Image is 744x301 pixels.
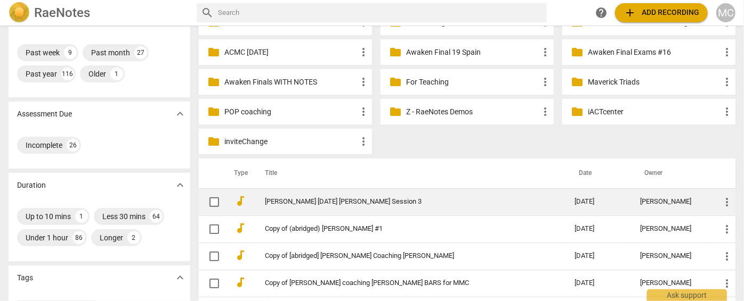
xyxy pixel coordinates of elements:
[26,47,60,58] div: Past week
[64,46,77,59] div: 9
[88,69,106,79] div: Older
[234,222,247,235] span: audiotrack
[72,231,85,244] div: 86
[9,2,188,23] a: LogoRaeNotes
[571,105,584,118] span: folder
[17,180,46,191] p: Duration
[640,252,703,260] div: [PERSON_NAME]
[172,177,188,193] button: Show more
[234,195,247,207] span: audiotrack
[588,47,721,58] p: Awaken Final Exams #16
[406,106,539,118] p: Z - RaeNotes Demos
[357,76,370,88] span: more_vert
[406,47,539,58] p: Awaken Final 19 Spain
[234,249,247,262] span: audiotrack
[389,76,402,88] span: folder
[721,196,733,208] span: more_vert
[640,225,703,233] div: [PERSON_NAME]
[172,106,188,122] button: Show more
[265,252,536,260] a: Copy of [abridged] [PERSON_NAME] Coaching [PERSON_NAME]
[127,231,140,244] div: 2
[566,270,632,297] td: [DATE]
[17,272,33,283] p: Tags
[224,47,357,58] p: ACMC June 2025
[174,107,187,120] span: expand_more
[207,135,220,148] span: folder
[174,271,187,284] span: expand_more
[17,108,72,120] p: Assessment Due
[721,46,733,58] span: more_vert
[566,188,632,215] td: [DATE]
[67,139,79,152] div: 26
[218,4,543,21] input: Search
[624,6,636,19] span: add
[539,105,552,118] span: more_vert
[61,68,74,80] div: 116
[588,106,721,118] p: iACTcenter
[566,158,632,188] th: Date
[26,232,68,243] div: Under 1 hour
[26,69,57,79] div: Past year
[172,270,188,286] button: Show more
[406,77,539,88] p: For Teaching
[615,3,708,22] button: Upload
[624,6,699,19] span: Add recording
[265,225,536,233] a: Copy of (abridged) [PERSON_NAME] #1
[588,77,721,88] p: Maverick Triads
[721,277,733,290] span: more_vert
[224,106,357,118] p: POP coaching
[224,136,357,147] p: inviteChange
[566,243,632,270] td: [DATE]
[9,2,30,23] img: Logo
[134,46,147,59] div: 27
[100,232,123,243] div: Longer
[150,210,163,223] div: 64
[592,3,611,22] a: Help
[721,76,733,88] span: more_vert
[571,46,584,58] span: folder
[34,5,90,20] h2: RaeNotes
[539,46,552,58] span: more_vert
[234,276,247,289] span: audiotrack
[265,198,536,206] a: [PERSON_NAME] [DATE] [PERSON_NAME] Session 3
[640,279,703,287] div: [PERSON_NAME]
[566,215,632,243] td: [DATE]
[75,210,88,223] div: 1
[357,105,370,118] span: more_vert
[26,140,62,150] div: Incomplete
[26,211,71,222] div: Up to 10 mins
[632,158,712,188] th: Owner
[174,179,187,191] span: expand_more
[224,77,357,88] p: Awaken Finals WITH NOTES
[225,158,252,188] th: Type
[716,3,735,22] button: MC
[207,76,220,88] span: folder
[389,105,402,118] span: folder
[207,105,220,118] span: folder
[595,6,608,19] span: help
[721,250,733,263] span: more_vert
[357,135,370,148] span: more_vert
[640,198,703,206] div: [PERSON_NAME]
[539,76,552,88] span: more_vert
[389,46,402,58] span: folder
[207,46,220,58] span: folder
[721,105,733,118] span: more_vert
[721,223,733,236] span: more_vert
[110,68,123,80] div: 1
[571,76,584,88] span: folder
[102,211,145,222] div: Less 30 mins
[647,289,727,301] div: Ask support
[201,6,214,19] span: search
[265,279,536,287] a: Copy of [PERSON_NAME] coaching [PERSON_NAME] BARS for MMC
[91,47,130,58] div: Past month
[357,46,370,58] span: more_vert
[252,158,566,188] th: Title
